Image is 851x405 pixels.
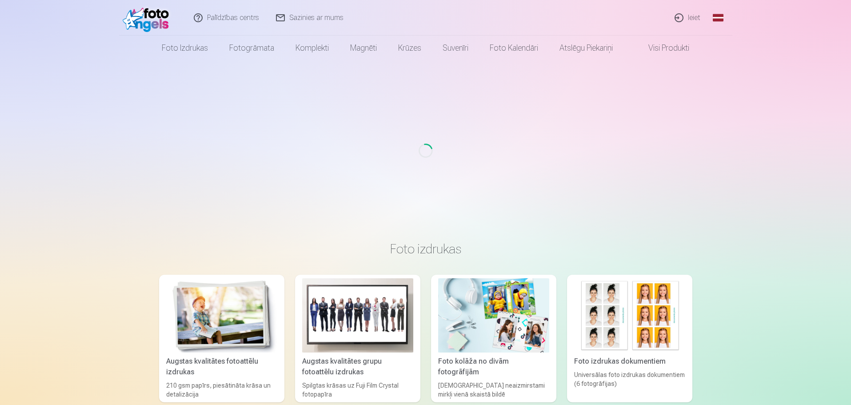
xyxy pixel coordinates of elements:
[219,36,285,60] a: Fotogrāmata
[571,356,689,367] div: Foto izdrukas dokumentiem
[438,278,549,353] img: Foto kolāža no divām fotogrāfijām
[295,275,420,402] a: Augstas kvalitātes grupu fotoattēlu izdrukasAugstas kvalitātes grupu fotoattēlu izdrukasSpilgtas ...
[549,36,623,60] a: Atslēgu piekariņi
[285,36,340,60] a: Komplekti
[166,278,277,353] img: Augstas kvalitātes fotoattēlu izdrukas
[388,36,432,60] a: Krūzes
[302,278,413,353] img: Augstas kvalitātes grupu fotoattēlu izdrukas
[166,241,685,257] h3: Foto izdrukas
[431,275,556,402] a: Foto kolāža no divām fotogrāfijāmFoto kolāža no divām fotogrāfijām[DEMOGRAPHIC_DATA] neaizmirstam...
[163,381,281,399] div: 210 gsm papīrs, piesātināta krāsa un detalizācija
[571,370,689,399] div: Universālas foto izdrukas dokumentiem (6 fotogrāfijas)
[123,4,174,32] img: /fa1
[151,36,219,60] a: Foto izdrukas
[299,356,417,377] div: Augstas kvalitātes grupu fotoattēlu izdrukas
[159,275,284,402] a: Augstas kvalitātes fotoattēlu izdrukasAugstas kvalitātes fotoattēlu izdrukas210 gsm papīrs, piesā...
[435,356,553,377] div: Foto kolāža no divām fotogrāfijām
[163,356,281,377] div: Augstas kvalitātes fotoattēlu izdrukas
[567,275,692,402] a: Foto izdrukas dokumentiemFoto izdrukas dokumentiemUniversālas foto izdrukas dokumentiem (6 fotogr...
[435,381,553,399] div: [DEMOGRAPHIC_DATA] neaizmirstami mirkļi vienā skaistā bildē
[574,278,685,353] img: Foto izdrukas dokumentiem
[299,381,417,399] div: Spilgtas krāsas uz Fuji Film Crystal fotopapīra
[479,36,549,60] a: Foto kalendāri
[340,36,388,60] a: Magnēti
[432,36,479,60] a: Suvenīri
[623,36,700,60] a: Visi produkti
